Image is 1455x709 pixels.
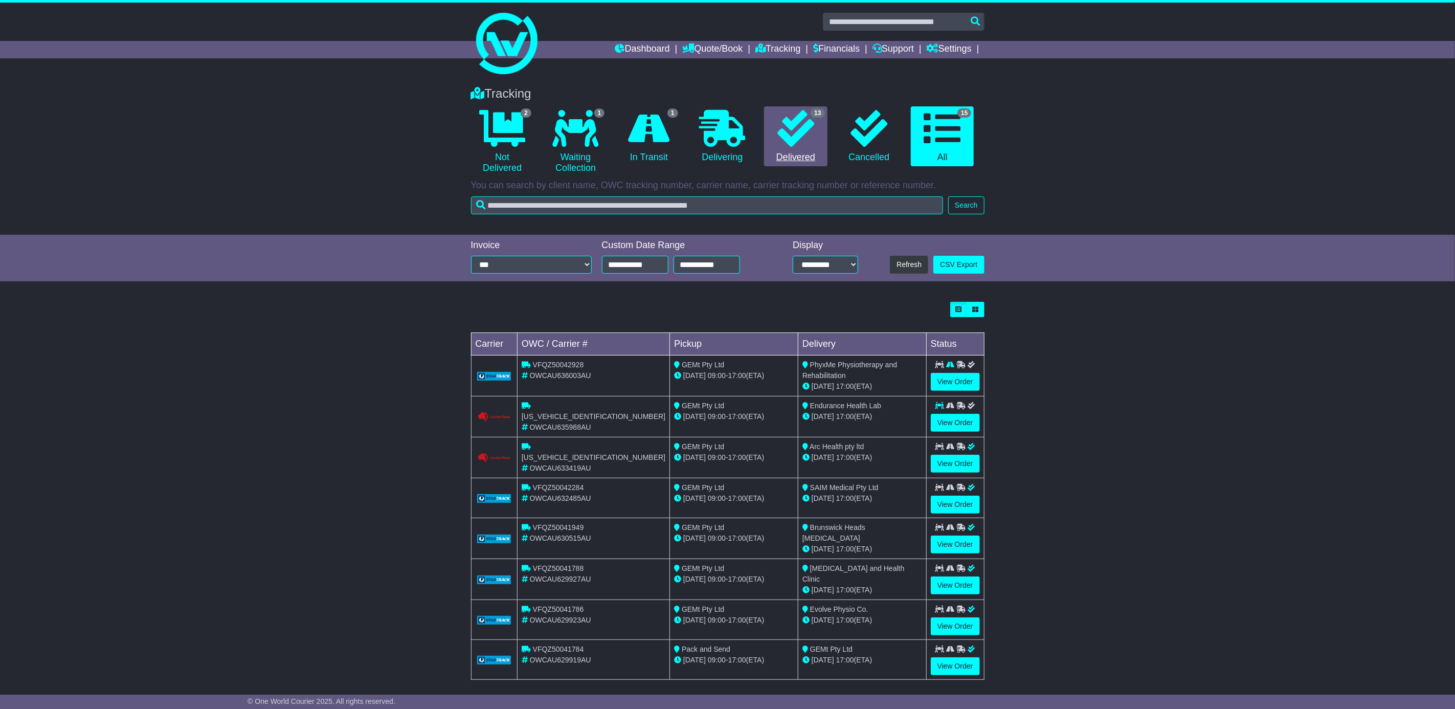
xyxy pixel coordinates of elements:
a: Dashboard [615,41,670,58]
div: Tracking [466,86,990,101]
span: VFQZ50041786 [533,605,584,613]
img: GetCarrierServiceLogo [477,656,511,665]
a: Quote/Book [682,41,743,58]
span: Pack and Send [682,645,730,653]
div: - (ETA) [674,533,794,544]
div: (ETA) [802,544,922,555]
span: 09:00 [708,453,726,461]
span: [DATE] [683,371,706,380]
img: Couriers_Please.png [477,412,511,423]
img: GetCarrierServiceLogo [477,494,511,503]
span: 1 [594,108,605,118]
td: Pickup [670,333,798,356]
a: Tracking [755,41,800,58]
span: 17:00 [728,494,746,502]
span: [MEDICAL_DATA] and Health Clinic [802,564,905,583]
img: GetCarrierServiceLogo [477,372,511,381]
span: 09:00 [708,534,726,542]
a: 15 All [911,106,974,167]
span: 17:00 [836,656,854,664]
span: GEMt Pty Ltd [682,402,724,410]
span: OWCAU635988AU [530,423,591,431]
span: PhyxMe Physiotherapy and Rehabilitation [802,361,897,380]
span: OWCAU629927AU [530,575,591,583]
div: Custom Date Range [602,240,766,251]
span: 17:00 [728,453,746,461]
a: View Order [931,657,980,675]
span: 17:00 [728,412,746,420]
span: [DATE] [812,382,834,390]
a: Financials [813,41,860,58]
div: - (ETA) [674,574,794,585]
span: [DATE] [812,412,834,420]
span: [DATE] [812,656,834,664]
span: GEMt Pty Ltd [682,483,724,492]
a: View Order [931,536,980,553]
span: 17:00 [728,656,746,664]
span: GEMt Pty Ltd [682,564,724,572]
span: [DATE] [683,494,706,502]
span: 09:00 [708,575,726,583]
span: [DATE] [812,494,834,502]
span: [DATE] [812,453,834,461]
div: - (ETA) [674,411,794,422]
span: Brunswick Heads [MEDICAL_DATA] [802,523,865,542]
span: 09:00 [708,616,726,624]
div: (ETA) [802,411,922,422]
div: - (ETA) [674,493,794,504]
span: GEMt Pty Ltd [682,361,724,369]
span: [US_VEHICLE_IDENTIFICATION_NUMBER] [522,412,665,420]
span: VFQZ50041788 [533,564,584,572]
span: GEMt Pty Ltd [682,442,724,451]
a: View Order [931,373,980,391]
span: 15 [957,108,971,118]
div: - (ETA) [674,452,794,463]
a: CSV Export [933,256,984,274]
span: [DATE] [683,575,706,583]
span: 17:00 [836,616,854,624]
div: (ETA) [802,493,922,504]
span: [DATE] [683,534,706,542]
a: Support [872,41,914,58]
div: - (ETA) [674,370,794,381]
span: SAIM Medical Pty Ltd [810,483,879,492]
span: [DATE] [812,616,834,624]
div: Display [793,240,858,251]
a: 1 In Transit [617,106,680,167]
span: 17:00 [836,382,854,390]
span: 09:00 [708,371,726,380]
a: View Order [931,414,980,432]
span: [DATE] [683,453,706,461]
span: © One World Courier 2025. All rights reserved. [248,697,395,705]
span: 09:00 [708,494,726,502]
img: GetCarrierServiceLogo [477,535,511,544]
a: View Order [931,455,980,473]
td: Status [926,333,984,356]
img: GetCarrierServiceLogo [477,616,511,625]
span: 17:00 [836,545,854,553]
a: Delivering [691,106,754,167]
span: Evolve Physio Co. [810,605,868,613]
span: 17:00 [836,453,854,461]
button: Refresh [890,256,928,274]
div: (ETA) [802,615,922,626]
span: VFQZ50042284 [533,483,584,492]
span: [US_VEHICLE_IDENTIFICATION_NUMBER] [522,453,665,461]
a: 2 Not Delivered [471,106,534,178]
span: OWCAU630515AU [530,534,591,542]
span: GEMt Pty Ltd [682,605,724,613]
span: Arc Health pty ltd [810,442,864,451]
span: 09:00 [708,656,726,664]
span: OWCAU636003AU [530,371,591,380]
span: 17:00 [836,586,854,594]
span: Endurance Health Lab [810,402,881,410]
div: Invoice [471,240,592,251]
a: View Order [931,496,980,514]
div: - (ETA) [674,615,794,626]
div: - (ETA) [674,655,794,666]
img: GetCarrierServiceLogo [477,575,511,585]
span: GEMt Pty Ltd [682,523,724,531]
span: OWCAU632485AU [530,494,591,502]
td: Delivery [798,333,926,356]
a: Settings [927,41,972,58]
